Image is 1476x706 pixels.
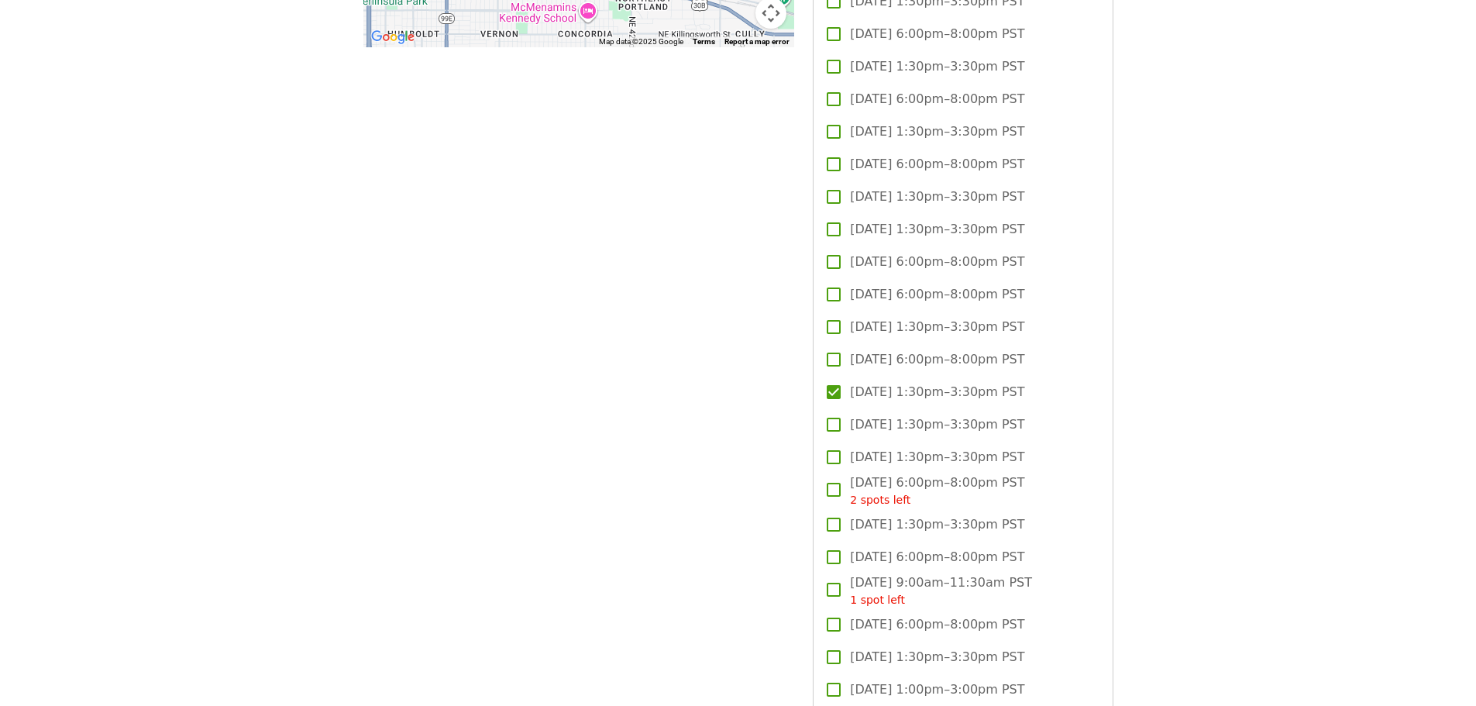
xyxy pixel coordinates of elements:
span: [DATE] 6:00pm–8:00pm PST [850,253,1024,271]
span: 1 spot left [850,594,905,606]
img: Google [367,27,418,47]
span: [DATE] 6:00pm–8:00pm PST [850,285,1024,304]
span: [DATE] 6:00pm–8:00pm PST [850,615,1024,634]
span: [DATE] 1:30pm–3:30pm PST [850,220,1024,239]
span: [DATE] 1:00pm–3:00pm PST [850,680,1024,699]
span: [DATE] 6:00pm–8:00pm PST [850,25,1024,43]
span: [DATE] 9:00am–11:30am PST [850,573,1032,608]
span: [DATE] 1:30pm–3:30pm PST [850,57,1024,76]
span: [DATE] 6:00pm–8:00pm PST [850,155,1024,174]
span: [DATE] 1:30pm–3:30pm PST [850,415,1024,434]
span: [DATE] 1:30pm–3:30pm PST [850,122,1024,141]
span: [DATE] 1:30pm–3:30pm PST [850,383,1024,401]
span: Map data ©2025 Google [599,37,683,46]
span: [DATE] 6:00pm–8:00pm PST [850,548,1024,567]
span: [DATE] 1:30pm–3:30pm PST [850,448,1024,467]
a: Report a map error [724,37,790,46]
span: [DATE] 6:00pm–8:00pm PST [850,350,1024,369]
span: 2 spots left [850,494,910,506]
a: Terms (opens in new tab) [693,37,715,46]
span: [DATE] 1:30pm–3:30pm PST [850,515,1024,534]
span: [DATE] 1:30pm–3:30pm PST [850,648,1024,666]
span: [DATE] 1:30pm–3:30pm PST [850,318,1024,336]
a: Open this area in Google Maps (opens a new window) [367,27,418,47]
span: [DATE] 6:00pm–8:00pm PST [850,474,1024,508]
span: [DATE] 1:30pm–3:30pm PST [850,188,1024,206]
span: [DATE] 6:00pm–8:00pm PST [850,90,1024,108]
